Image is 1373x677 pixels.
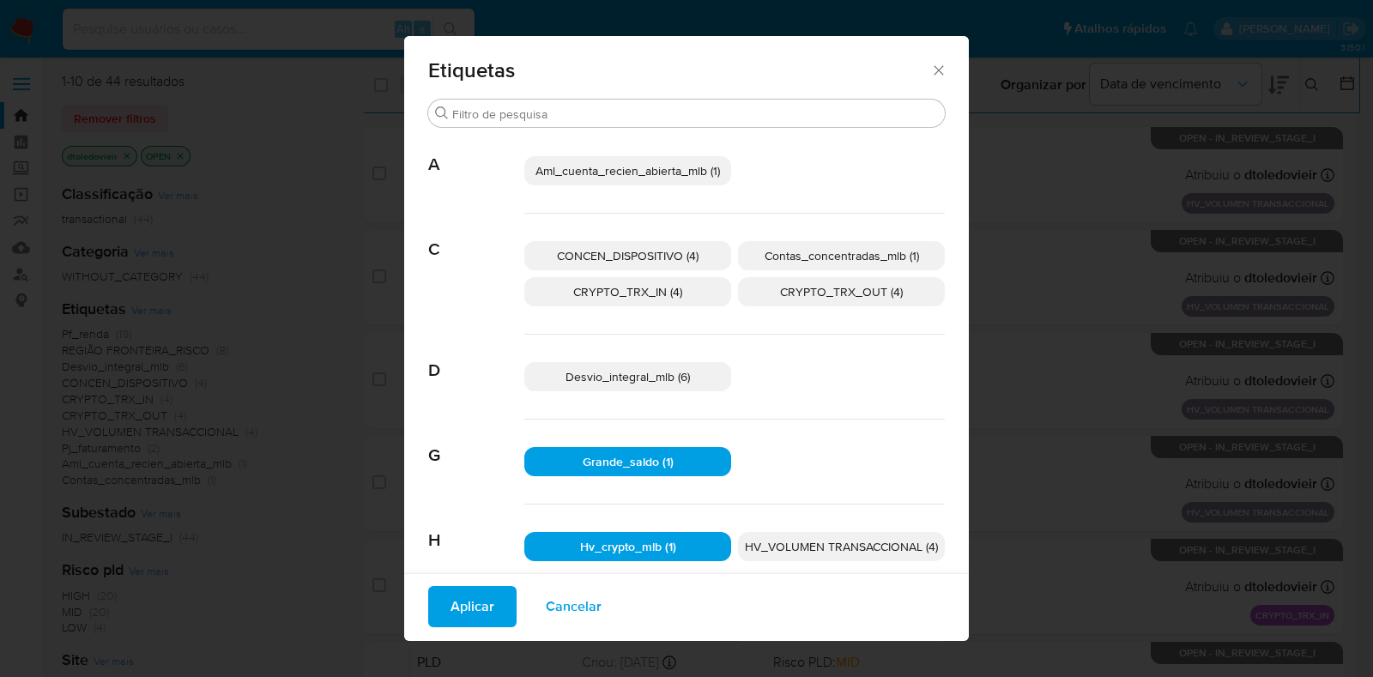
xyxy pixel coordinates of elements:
span: Hv_crypto_mlb (1) [580,538,676,555]
div: CRYPTO_TRX_IN (4) [524,277,731,306]
button: Cancelar [523,586,624,627]
div: Grande_saldo (1) [524,447,731,476]
span: C [428,214,524,260]
div: Hv_crypto_mlb (1) [524,532,731,561]
span: CRYPTO_TRX_OUT (4) [780,283,903,300]
div: HV_VOLUMEN TRANSACCIONAL (4) [738,532,945,561]
span: D [428,335,524,381]
button: Fechar [930,62,946,77]
span: Etiquetas [428,60,930,81]
span: Grande_saldo (1) [583,453,674,470]
div: CONCEN_DISPOSITIVO (4) [524,241,731,270]
span: Cancelar [546,588,602,626]
div: Contas_concentradas_mlb (1) [738,241,945,270]
span: CRYPTO_TRX_IN (4) [573,283,682,300]
div: Aml_cuenta_recien_abierta_mlb (1) [524,156,731,185]
span: Aml_cuenta_recien_abierta_mlb (1) [535,162,720,179]
span: G [428,420,524,466]
button: Aplicar [428,586,517,627]
span: A [428,129,524,175]
input: Filtro de pesquisa [452,106,938,122]
div: CRYPTO_TRX_OUT (4) [738,277,945,306]
span: Contas_concentradas_mlb (1) [765,247,919,264]
span: H [428,505,524,551]
span: Aplicar [451,588,494,626]
button: Buscar [435,106,449,120]
span: CONCEN_DISPOSITIVO (4) [557,247,699,264]
span: HV_VOLUMEN TRANSACCIONAL (4) [745,538,938,555]
div: Desvio_integral_mlb (6) [524,362,731,391]
span: Desvio_integral_mlb (6) [566,368,690,385]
